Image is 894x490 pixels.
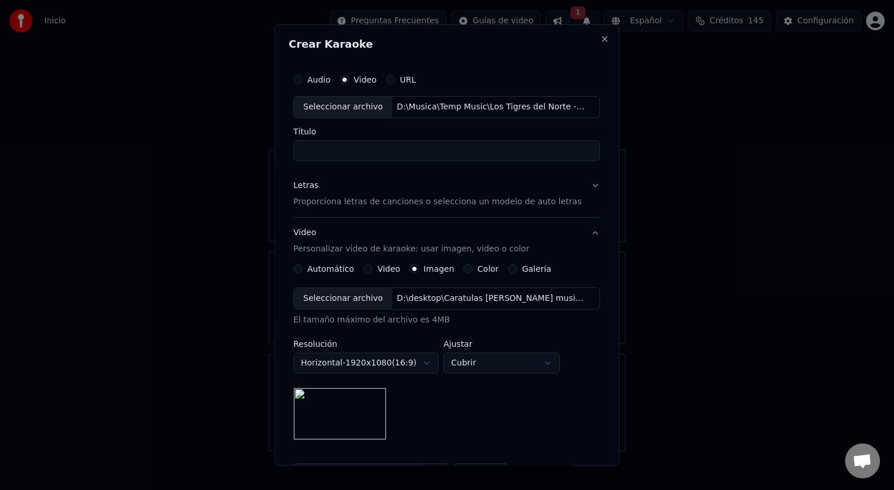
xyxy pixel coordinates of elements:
[293,180,318,191] div: Letras
[293,171,600,217] button: LetrasProporciona letras de canciones o selecciona un modelo de auto letras
[293,243,529,255] p: Personalizar video de karaoke: usar imagen, video o color
[293,463,449,484] button: Establecer como Predeterminado
[307,76,331,84] label: Audio
[293,227,529,255] div: Video
[293,218,600,264] button: VideoPersonalizar video de karaoke: usar imagen, video o color
[307,265,354,273] label: Automático
[478,265,499,273] label: Color
[392,293,590,304] div: D:\desktop\Caratulas [PERSON_NAME] music karaoke\fondo para las letras.jpg
[378,265,400,273] label: Video
[294,97,392,118] div: Seleccionar archivo
[424,265,455,273] label: Imagen
[293,340,439,348] label: Resolución
[293,127,600,136] label: Título
[522,265,551,273] label: Galería
[289,39,605,49] h2: Crear Karaoke
[354,76,377,84] label: Video
[444,340,560,348] label: Ajustar
[400,76,416,84] label: URL
[293,314,600,326] div: El tamaño máximo del archivo es 4MB
[392,101,590,113] div: D:\Musica\Temp Music\Los Tigres del Norte - Que Te Parece.mp4
[453,463,508,484] button: Reiniciar
[294,288,392,309] div: Seleccionar archivo
[293,196,581,208] p: Proporciona letras de canciones o selecciona un modelo de auto letras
